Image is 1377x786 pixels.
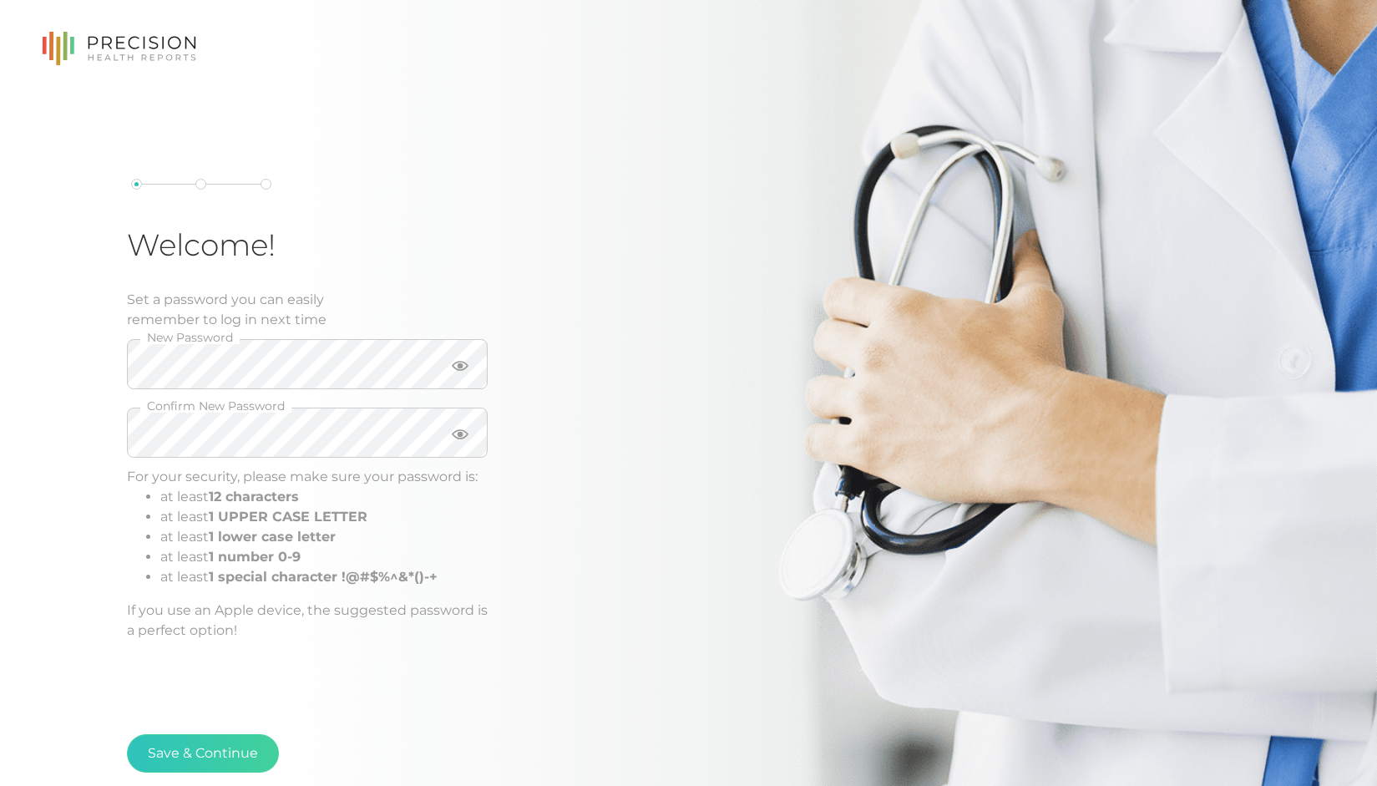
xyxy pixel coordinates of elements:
[209,529,336,545] b: 1 lower case letter
[127,290,488,330] div: Set a password you can easily remember to log in next time
[160,487,488,507] li: at least
[160,507,488,527] li: at least
[127,467,488,641] div: For your security, please make sure your password is: If you use an Apple device, the suggested p...
[127,226,488,263] h1: Welcome!
[160,567,488,587] li: at least
[160,527,488,547] li: at least
[209,549,301,565] b: 1 number 0-9
[209,509,367,525] b: 1 UPPER CASE LETTER
[209,569,438,585] b: 1 special character !@#$%^&*()-+
[160,547,488,567] li: at least
[127,734,279,773] button: Save & Continue
[209,489,299,505] b: 12 characters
